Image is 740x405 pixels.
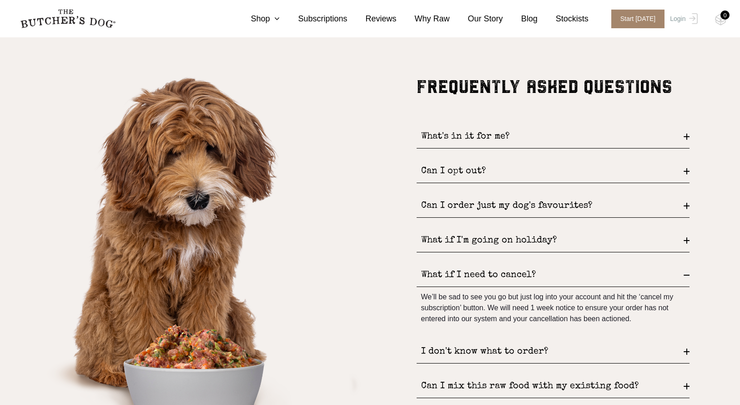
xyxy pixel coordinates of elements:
[417,125,690,149] div: What's in it for me?
[417,264,690,287] div: What if I need to cancel?
[232,13,280,25] a: Shop
[417,340,690,364] div: I don't know what to order?
[280,13,347,25] a: Subscriptions
[503,13,538,25] a: Blog
[417,375,690,398] div: Can I mix this raw food with my existing food?
[417,160,690,183] div: Can I opt out?
[602,10,668,28] a: Start [DATE]
[417,229,690,252] div: What if I'm going on holiday?
[611,10,665,28] span: Start [DATE]
[417,195,690,218] div: Can I order just my dog's favourites?
[715,14,726,26] img: TBD_Cart-Empty.png
[417,287,690,329] div: We’ll be sad to see you go but just log into your account and hit the ‘cancel my subscription’ bu...
[668,10,697,28] a: Login
[538,13,589,25] a: Stockists
[720,10,730,20] div: 0
[347,13,397,25] a: Reviews
[397,13,450,25] a: Why Raw
[450,13,503,25] a: Our Story
[417,76,690,98] h3: FREQUENTLY ASKED QUESTIONS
